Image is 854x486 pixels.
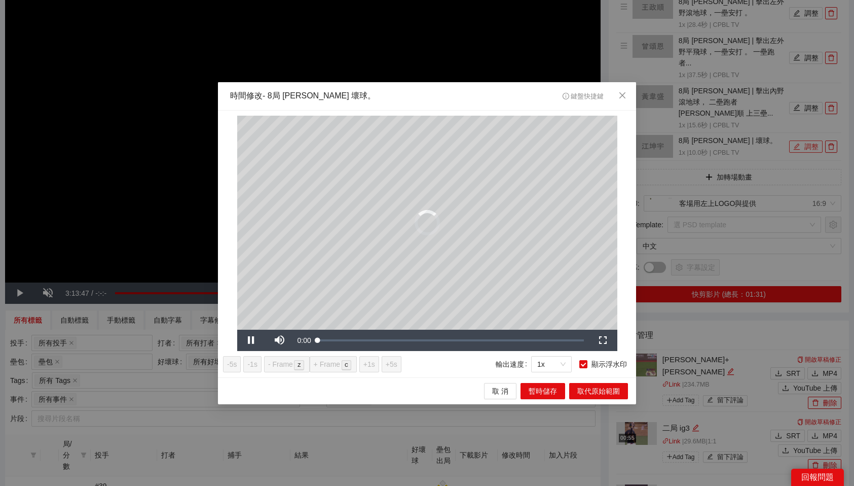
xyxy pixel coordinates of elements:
[529,385,557,396] span: 暫時儲存
[521,383,565,399] button: 暫時儲存
[791,469,844,486] div: 回報問題
[266,329,294,351] button: Mute
[382,356,401,372] button: +5s
[230,90,376,102] div: 時間修改 - 8局 [PERSON_NAME] 壞球。
[618,91,626,99] span: close
[569,383,628,399] button: 取代原始範圍
[359,356,379,372] button: +1s
[243,356,261,372] button: -1s
[496,356,531,372] label: 輸出速度
[298,336,311,344] span: 0:00
[492,385,508,396] span: 取 消
[537,356,566,371] span: 1x
[318,339,584,341] div: Progress Bar
[310,356,357,372] button: + Framec
[609,82,636,110] button: Close
[237,329,266,351] button: Pause
[264,356,310,372] button: - Framez
[587,358,631,369] span: 顯示浮水印
[563,93,569,99] span: info-circle
[589,329,617,351] button: Fullscreen
[484,383,516,399] button: 取 消
[563,93,604,100] span: 鍵盤快捷鍵
[223,356,241,372] button: -5s
[577,385,620,396] span: 取代原始範圍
